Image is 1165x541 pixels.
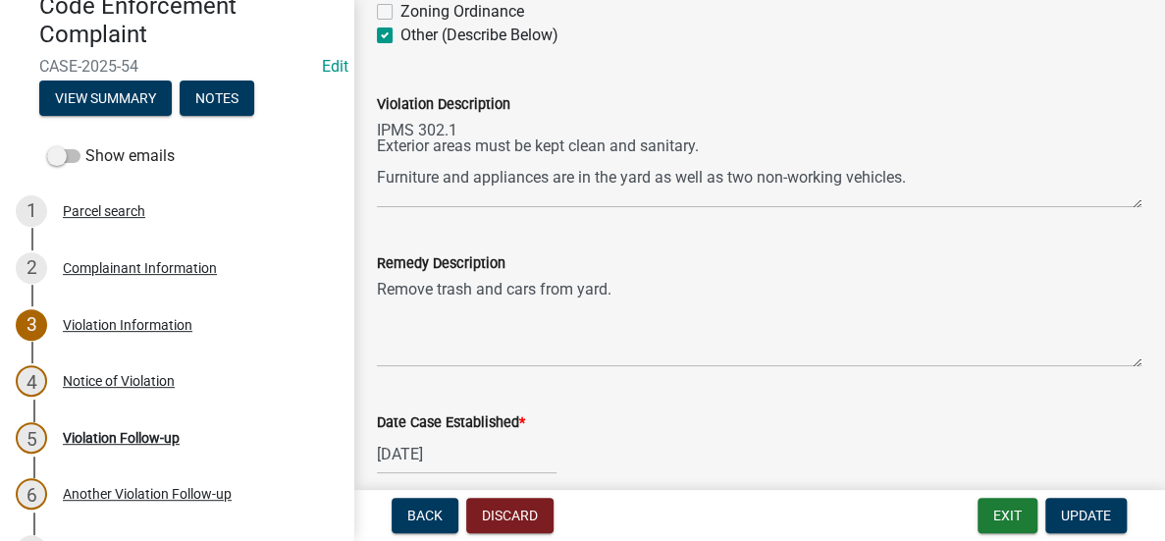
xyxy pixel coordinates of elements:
input: mm/dd/yyyy [377,434,556,474]
button: Discard [466,498,554,533]
label: Other (Describe Below) [400,24,558,47]
div: Complainant Information [63,261,217,275]
div: 6 [16,478,47,510]
div: 1 [16,195,47,227]
span: Back [407,508,443,523]
wm-modal-confirm: Edit Application Number [322,57,348,76]
div: Violation Information [63,318,192,332]
div: 5 [16,422,47,454]
label: Remedy Description [377,257,505,271]
wm-modal-confirm: Summary [39,91,172,107]
label: Show emails [47,144,175,168]
div: 3 [16,309,47,341]
div: Notice of Violation [63,374,175,388]
button: View Summary [39,81,172,116]
button: Back [392,498,458,533]
span: Update [1061,508,1111,523]
div: Violation Follow-up [63,431,180,445]
a: Edit [322,57,348,76]
div: 4 [16,365,47,397]
div: Another Violation Follow-up [63,487,232,501]
button: Update [1045,498,1127,533]
div: 2 [16,252,47,284]
button: Exit [978,498,1037,533]
button: Notes [180,81,254,116]
label: Violation Description [377,98,510,112]
div: Parcel search [63,204,145,218]
label: Date Case Established [377,416,525,430]
span: CASE-2025-54 [39,57,314,76]
wm-modal-confirm: Notes [180,91,254,107]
